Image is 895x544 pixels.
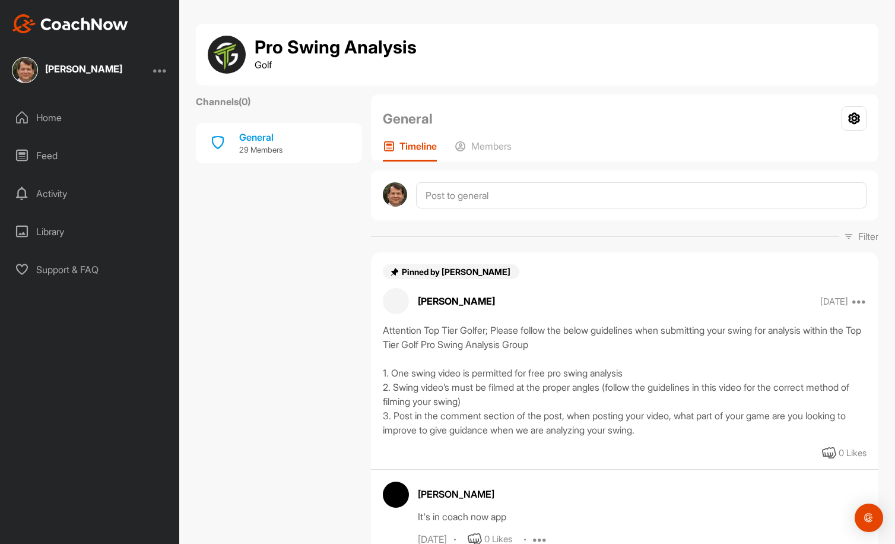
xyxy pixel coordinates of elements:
label: Channels ( 0 ) [196,94,250,109]
div: General [239,130,283,144]
p: Golf [255,58,417,72]
div: Activity [7,179,174,208]
p: Timeline [399,140,437,152]
p: 29 Members [239,144,283,156]
img: CoachNow [12,14,128,33]
img: avatar [383,482,409,508]
p: Members [471,140,512,152]
h2: General [383,109,433,129]
div: Home [7,103,174,132]
p: [DATE] [820,296,848,308]
div: It's in coach now app [418,510,867,524]
div: Feed [7,141,174,170]
img: group [208,36,246,74]
img: avatar [383,182,407,207]
div: Library [7,217,174,246]
p: Filter [858,229,878,243]
span: Pinned by [PERSON_NAME] [402,267,512,277]
div: [PERSON_NAME] [45,64,122,74]
img: square_0c4709746fd3e724141641ca59c8de12.jpg [12,57,38,83]
img: pin [390,267,399,277]
div: Open Intercom Messenger [855,504,883,532]
p: [PERSON_NAME] [418,294,495,308]
div: Support & FAQ [7,255,174,284]
div: [PERSON_NAME] [418,487,867,501]
div: Attention Top Tier Golfer; Please follow the below guidelines when submitting your swing for anal... [383,323,867,437]
h1: Pro Swing Analysis [255,37,417,58]
div: 0 Likes [839,447,867,460]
